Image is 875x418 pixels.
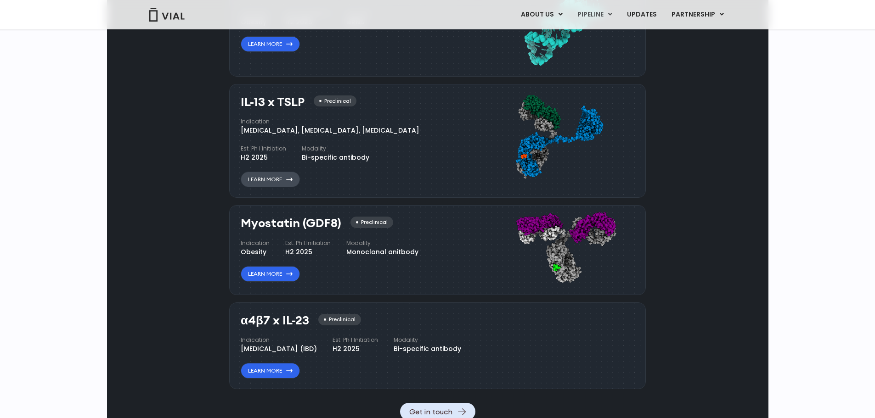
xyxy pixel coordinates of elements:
[350,217,393,228] div: Preclinical
[148,8,185,22] img: Vial Logo
[664,7,731,22] a: PARTNERSHIPMenu Toggle
[394,336,461,344] h4: Modality
[285,239,331,247] h4: Est. Ph I Initiation
[302,145,369,153] h4: Modality
[241,153,286,162] div: H2 2025
[514,7,570,22] a: ABOUT USMenu Toggle
[241,344,317,354] div: [MEDICAL_DATA] (IBD)
[241,117,419,126] h4: Indication
[241,217,341,230] h3: Myostatin (GDF8)
[241,36,300,52] a: Learn More
[333,336,378,344] h4: Est. Ph I Initiation
[241,247,270,257] div: Obesity
[620,7,664,22] a: UPDATES
[285,247,331,257] div: H2 2025
[241,172,300,187] a: Learn More
[241,145,286,153] h4: Est. Ph I Initiation
[241,95,305,109] h3: IL-13 x TSLP
[302,153,369,162] div: Bi-specific antibody
[241,126,419,135] div: [MEDICAL_DATA], [MEDICAL_DATA], [MEDICAL_DATA]
[346,239,418,247] h4: Modality
[241,314,309,327] h3: α4β7 x IL-23
[241,363,300,379] a: Learn More
[333,344,378,354] div: H2 2025
[241,266,300,282] a: Learn More
[394,344,461,354] div: Bi-specific antibody
[346,247,418,257] div: Monoclonal anitbody
[318,314,361,325] div: Preclinical
[241,239,270,247] h4: Indication
[314,95,356,107] div: Preclinical
[241,336,317,344] h4: Indication
[570,7,619,22] a: PIPELINEMenu Toggle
